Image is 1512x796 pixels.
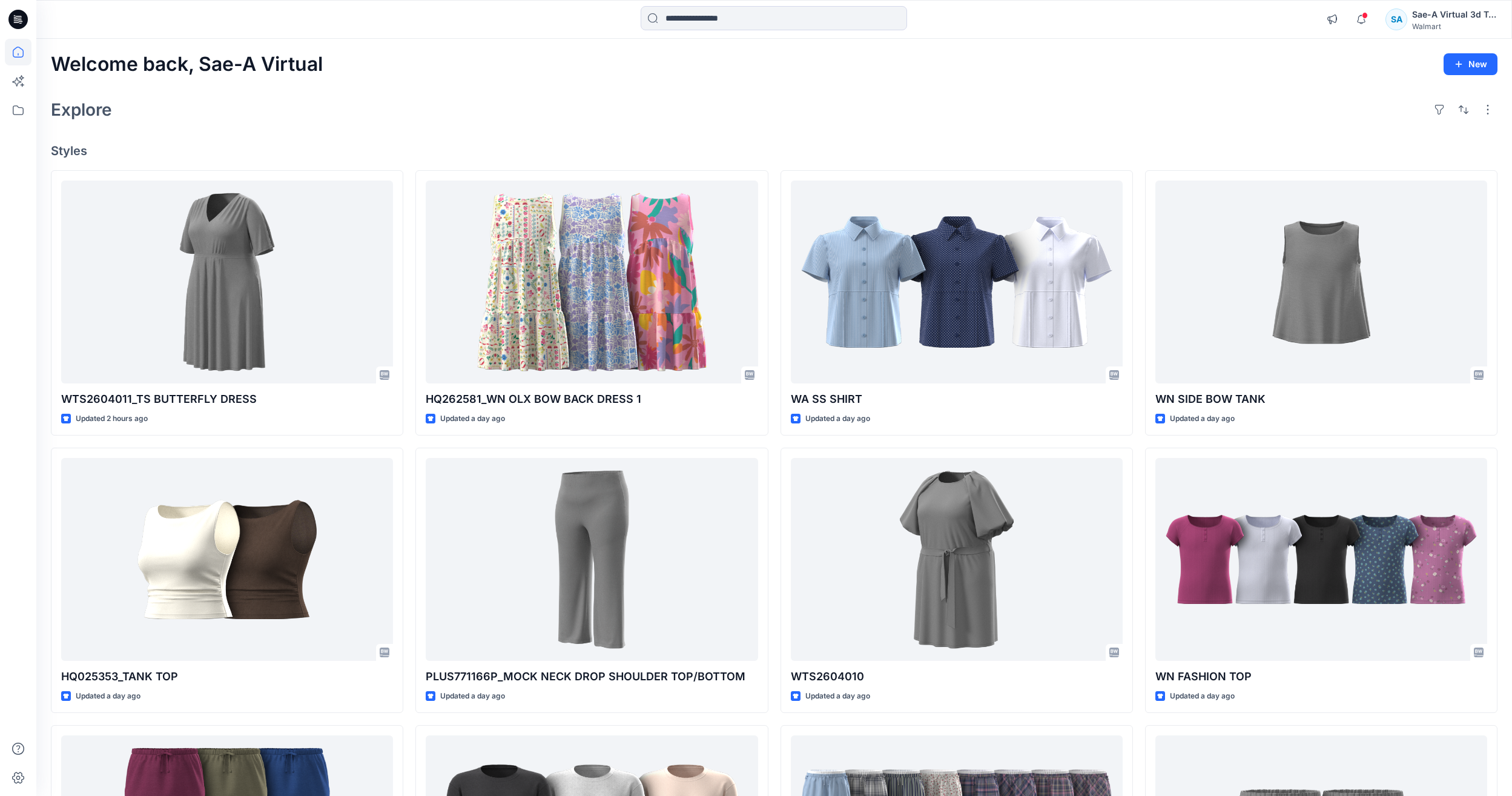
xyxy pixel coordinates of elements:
h4: Styles [51,144,1497,158]
h2: Explore [51,100,112,119]
p: Updated a day ago [1170,413,1235,425]
a: WN SIDE BOW TANK [1155,181,1487,383]
p: Updated a day ago [805,690,870,703]
div: SA [1385,8,1407,30]
p: WA SS SHIRT [791,391,1123,408]
p: Updated a day ago [440,413,505,425]
a: HQ262581_WN OLX BOW BACK DRESS 1 [426,181,758,383]
p: Updated a day ago [440,690,505,703]
a: HQ025353_TANK TOP [61,458,393,661]
p: WTS2604010 [791,668,1123,685]
p: Updated 2 hours ago [76,413,148,425]
a: WN FASHION TOP [1155,458,1487,661]
div: Walmart [1412,22,1497,31]
a: WTS2604010 [791,458,1123,661]
p: HQ262581_WN OLX BOW BACK DRESS 1 [426,391,758,408]
p: HQ025353_TANK TOP [61,668,393,685]
a: WA SS SHIRT [791,181,1123,383]
h2: Welcome back, Sae-A Virtual [51,53,323,76]
p: WN FASHION TOP [1155,668,1487,685]
p: Updated a day ago [76,690,140,703]
a: PLUS771166P_MOCK NECK DROP SHOULDER TOP/BOTTOM [426,458,758,661]
p: PLUS771166P_MOCK NECK DROP SHOULDER TOP/BOTTOM [426,668,758,685]
div: Sae-A Virtual 3d Team [1412,7,1497,22]
p: WTS2604011_TS BUTTERFLY DRESS [61,391,393,408]
p: WN SIDE BOW TANK [1155,391,1487,408]
button: New [1444,53,1497,75]
p: Updated a day ago [1170,690,1235,703]
p: Updated a day ago [805,413,870,425]
a: WTS2604011_TS BUTTERFLY DRESS [61,181,393,383]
